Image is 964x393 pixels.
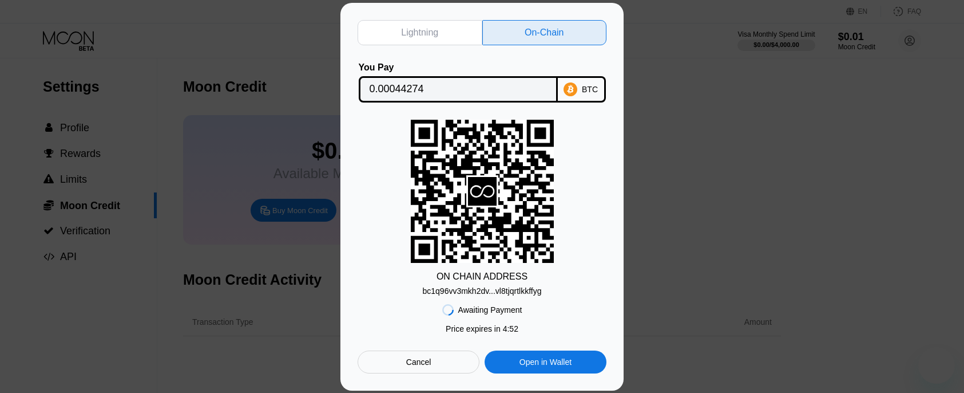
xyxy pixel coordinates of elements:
[422,282,541,296] div: bc1q96vv3mkh2dv...vl8tjqrtlkkffyg
[401,27,438,38] div: Lightning
[422,286,541,296] div: bc1q96vv3mkh2dv...vl8tjqrtlkkffyg
[437,272,527,282] div: ON CHAIN ADDRESS
[482,20,607,45] div: On-Chain
[406,357,431,367] div: Cancel
[458,305,522,315] div: Awaiting Payment
[519,357,572,367] div: Open in Wallet
[918,347,955,384] iframe: Button to launch messaging window
[503,324,518,333] span: 4 : 52
[485,351,606,374] div: Open in Wallet
[525,27,564,38] div: On-Chain
[358,351,479,374] div: Cancel
[582,85,598,94] div: BTC
[359,62,558,73] div: You Pay
[446,324,518,333] div: Price expires in
[358,20,482,45] div: Lightning
[358,62,606,103] div: You PayBTC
